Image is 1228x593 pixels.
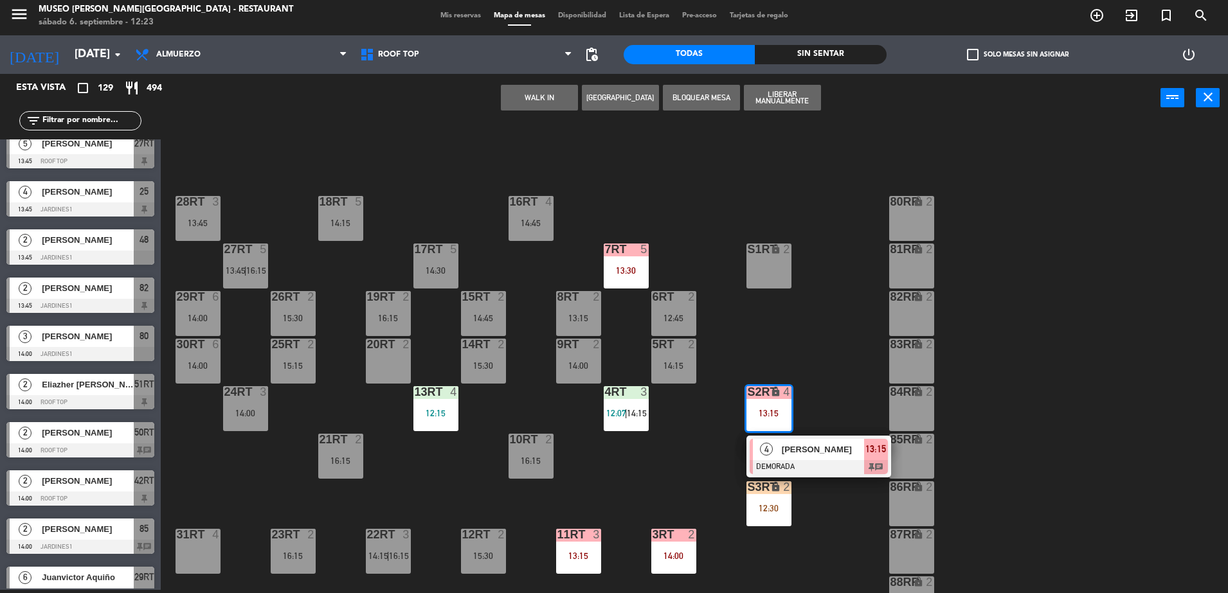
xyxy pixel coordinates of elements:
div: 14:00 [223,409,268,418]
span: Lista de Espera [613,12,676,19]
div: 19RT [367,291,368,303]
span: [PERSON_NAME] [42,474,134,488]
div: 83RR [890,339,891,350]
div: Museo [PERSON_NAME][GEOGRAPHIC_DATA] - Restaurant [39,3,293,16]
div: 14RT [462,339,463,350]
div: 13:15 [556,314,601,323]
i: menu [10,4,29,24]
i: exit_to_app [1124,8,1139,23]
span: 25 [140,184,149,199]
div: 16:15 [318,456,363,465]
div: 26RT [272,291,273,303]
span: 13:45 [226,265,246,276]
button: menu [10,4,29,28]
span: [PERSON_NAME] [42,233,134,247]
div: 6RT [653,291,653,303]
div: 15:30 [461,551,506,560]
i: lock [913,434,924,445]
span: | [625,408,628,418]
div: 2 [926,291,934,303]
div: 15:15 [271,361,316,370]
span: 2 [19,378,32,391]
div: 5RT [653,339,653,350]
div: 80RR [890,196,891,208]
i: search [1193,8,1209,23]
div: 84RR [890,386,891,398]
div: 2 [926,386,934,398]
div: 12:45 [651,314,696,323]
div: 18RT [320,196,320,208]
i: lock [913,386,924,397]
span: | [244,265,247,276]
button: close [1196,88,1220,107]
i: power_input [1165,89,1180,105]
div: 2 [783,481,791,493]
span: 48 [140,232,149,247]
i: close [1200,89,1216,105]
div: 88RR [890,576,891,588]
div: 85RR [890,434,891,445]
div: 2 [926,434,934,445]
div: 13:45 [176,218,221,227]
span: Tarjetas de regalo [723,12,795,19]
div: 87RR [890,529,891,540]
div: 16:15 [366,314,411,323]
div: 3 [212,196,220,208]
span: Juanvictor Aquiño [42,571,134,584]
div: 14:00 [176,361,221,370]
button: power_input [1160,88,1184,107]
div: 12RT [462,529,463,540]
span: Pre-acceso [676,12,723,19]
div: 2 [402,339,410,350]
div: 2 [926,196,934,208]
div: 14:00 [176,314,221,323]
i: lock [913,576,924,587]
div: 4 [783,386,791,398]
div: 3 [593,529,600,540]
div: 5 [260,243,267,255]
span: 5 [19,137,32,150]
div: 3 [402,529,410,540]
span: | [387,551,390,561]
div: 81RR [890,243,891,255]
div: 2 [593,291,600,303]
div: 2 [926,481,934,493]
div: 24RT [224,386,225,398]
div: 5 [640,243,648,255]
div: 2 [783,243,791,255]
div: 4 [450,386,458,398]
div: 2 [307,291,315,303]
i: lock [770,481,781,492]
div: 2 [926,243,934,255]
span: 42RT [134,473,154,488]
span: 80 [140,328,149,344]
div: 2 [688,529,696,540]
span: [PERSON_NAME] [42,281,134,295]
span: 12:07 [606,408,626,418]
div: 5 [450,243,458,255]
div: 86RR [890,481,891,493]
div: 22RT [367,529,368,540]
span: 51RT [134,376,154,392]
div: 3 [260,386,267,398]
span: 16:15 [389,551,409,561]
div: 16:15 [509,456,554,465]
i: lock [913,196,924,207]
div: 13:15 [556,551,601,560]
span: [PERSON_NAME] [42,426,134,439]
div: 16:15 [271,551,316,560]
div: 27RT [224,243,225,255]
div: 15:30 [271,314,316,323]
div: 4 [212,529,220,540]
i: crop_square [75,80,91,96]
div: 12:30 [746,504,791,513]
div: 2 [498,339,505,350]
i: restaurant [124,80,140,96]
i: arrow_drop_down [110,47,125,62]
